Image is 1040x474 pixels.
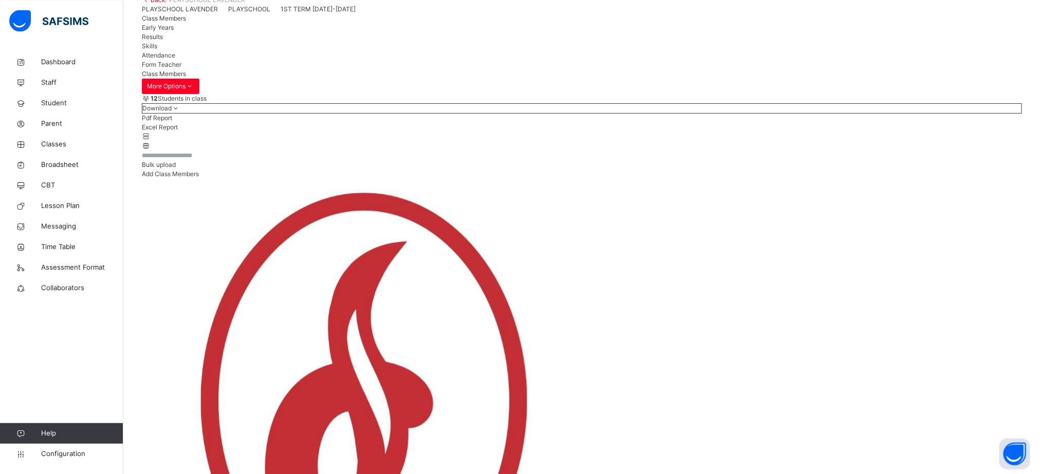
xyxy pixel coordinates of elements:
span: PLAYSCHOOL [228,5,270,13]
span: Skills [142,42,157,50]
span: More Options [147,82,194,91]
span: Form Teacher [142,61,181,68]
span: Assessment Format [41,262,123,272]
li: dropdown-list-item-null-0 [142,113,1022,123]
span: Class Members [142,70,186,78]
span: Students in class [151,94,207,103]
span: Attendance [142,51,175,59]
span: Messaging [41,221,123,231]
span: Staff [41,77,123,87]
button: Open asap [999,438,1030,469]
span: Broadsheet [41,159,123,169]
span: Student [41,98,123,108]
span: Configuration [41,448,123,459]
b: 12 [151,94,158,102]
span: Download [142,104,172,112]
span: Time Table [41,241,123,252]
span: Help [41,428,123,438]
span: 1ST TERM [DATE]-[DATE] [281,5,356,13]
span: Bulk upload [142,161,176,168]
img: safsims [9,10,88,31]
span: Classes [41,139,123,149]
span: Early Years [142,24,174,31]
span: Lesson Plan [41,200,123,211]
span: CBT [41,180,123,190]
span: Add Class Members [142,170,199,178]
span: Dashboard [41,56,123,67]
span: Results [142,33,163,41]
span: Collaborators [41,282,123,293]
span: Class Members [142,14,186,22]
span: PLAYSCHOOL LAVENDER [142,5,218,13]
li: dropdown-list-item-null-1 [142,123,1022,132]
span: Parent [41,118,123,128]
